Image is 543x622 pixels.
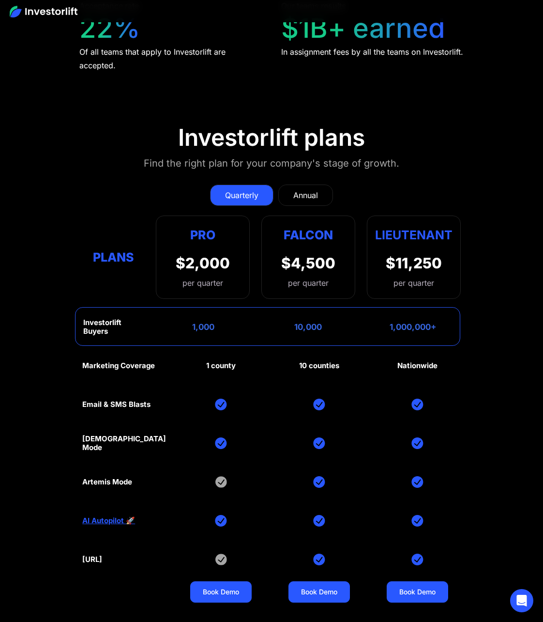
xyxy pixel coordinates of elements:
div: In assignment fees by all the teams on Investorlift. [281,45,463,59]
a: Book Demo [387,581,448,603]
div: Falcon [284,226,333,245]
div: Pro [176,226,230,245]
div: $2,000 [176,254,230,272]
div: Of all teams that apply to Investorlift are accepted. [79,45,263,72]
div: 10,000 [294,322,322,332]
div: [DEMOGRAPHIC_DATA] Mode [82,435,166,452]
div: Annual [293,189,318,201]
div: Open Intercom Messenger [510,589,533,612]
div: Plans [82,248,144,266]
a: AI Autopilot 🚀 [82,516,135,525]
div: Quarterly [225,189,258,201]
div: 1,000,000+ [390,322,437,332]
div: Marketing Coverage [82,361,155,370]
div: 22% [79,12,140,45]
div: per quarter [393,277,434,289]
div: 1,000 [192,322,214,332]
div: Investorlift Buyers [83,318,145,336]
div: Email & SMS Blasts [82,400,151,409]
div: $1B+ earned [281,12,445,45]
div: 1 county [206,361,236,370]
a: Book Demo [190,581,252,603]
div: [URL] [82,555,102,564]
div: Investorlift plans [178,124,365,152]
a: Book Demo [288,581,350,603]
div: per quarter [176,277,230,289]
div: 10 counties [299,361,339,370]
div: per quarter [288,277,329,289]
div: Artemis Mode [82,478,132,486]
div: $4,500 [281,254,335,272]
strong: Lieutenant [375,228,452,242]
div: $11,250 [386,254,442,272]
div: Find the right plan for your company's stage of growth. [144,155,399,171]
div: Nationwide [397,361,437,370]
